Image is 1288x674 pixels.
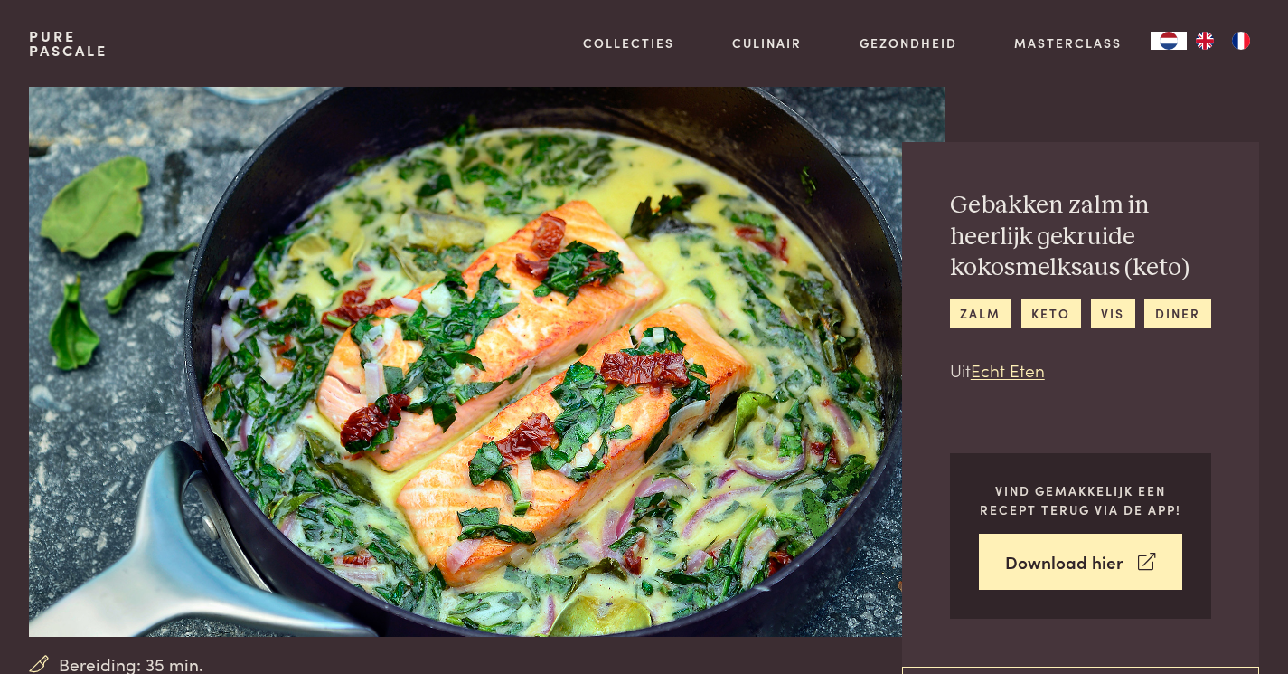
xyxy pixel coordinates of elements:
a: vis [1091,299,1135,328]
a: Gezondheid [860,33,957,52]
a: PurePascale [29,29,108,58]
div: Language [1151,32,1187,50]
a: keto [1021,299,1081,328]
ul: Language list [1187,32,1259,50]
a: zalm [950,299,1011,328]
img: Gebakken zalm in heerlijk gekruide kokosmelksaus (keto) [29,87,945,637]
a: Culinair [732,33,802,52]
h2: Gebakken zalm in heerlijk gekruide kokosmelksaus (keto) [950,190,1211,284]
a: Echt Eten [971,357,1045,382]
a: diner [1144,299,1210,328]
p: Vind gemakkelijk een recept terug via de app! [979,481,1183,518]
p: Uit [950,357,1211,384]
a: FR [1223,32,1259,50]
a: NL [1151,32,1187,50]
aside: Language selected: Nederlands [1151,32,1259,50]
a: Masterclass [1014,33,1122,52]
a: EN [1187,32,1223,50]
a: Collecties [583,33,674,52]
a: Download hier [979,534,1183,591]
